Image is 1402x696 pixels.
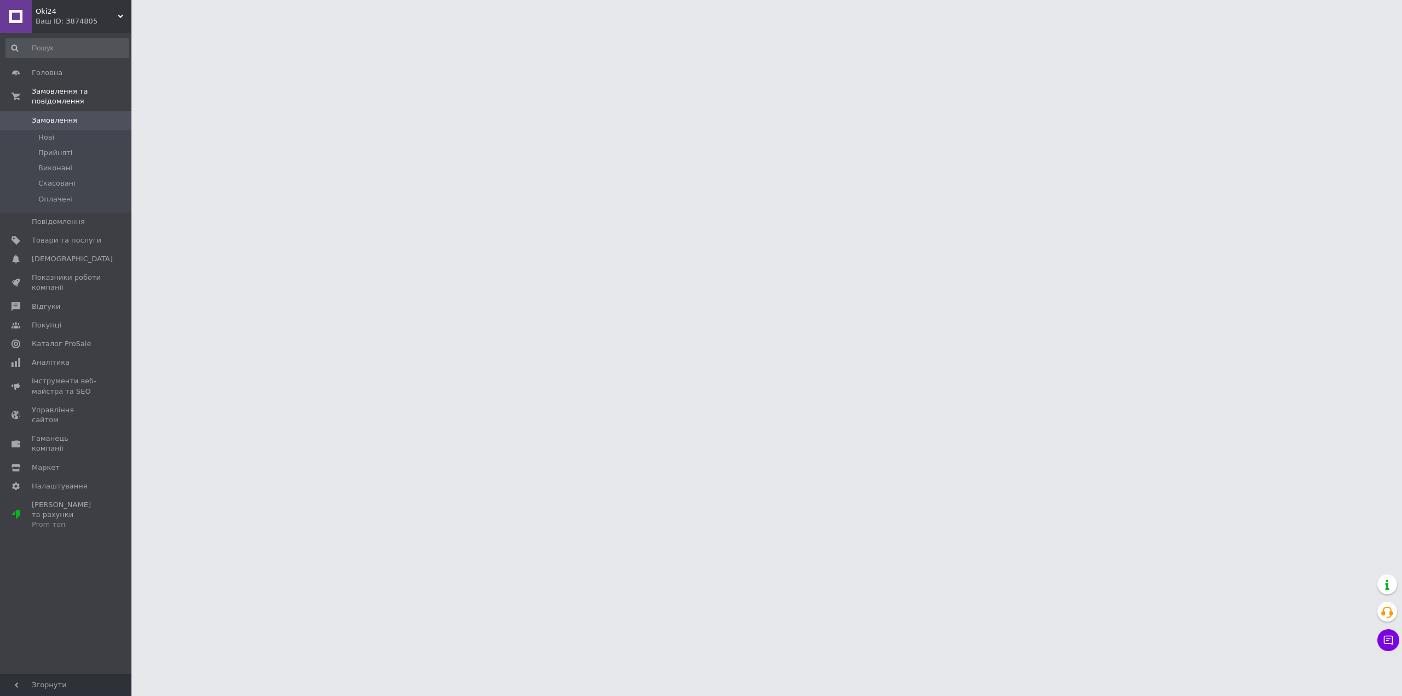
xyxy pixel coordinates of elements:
[38,163,72,173] span: Виконані
[32,68,62,78] span: Головна
[32,500,101,530] span: [PERSON_NAME] та рахунки
[32,405,101,425] span: Управління сайтом
[32,254,113,264] span: [DEMOGRAPHIC_DATA]
[32,302,60,312] span: Відгуки
[32,116,77,125] span: Замовлення
[32,376,101,396] span: Інструменти веб-майстра та SEO
[32,217,85,227] span: Повідомлення
[32,358,70,367] span: Аналітика
[32,434,101,453] span: Гаманець компанії
[32,235,101,245] span: Товари та послуги
[32,87,131,106] span: Замовлення та повідомлення
[38,148,72,158] span: Прийняті
[32,520,101,530] div: Prom топ
[36,7,118,16] span: Oki24
[36,16,131,26] div: Ваш ID: 3874805
[5,38,129,58] input: Пошук
[1377,629,1399,651] button: Чат з покупцем
[38,179,76,188] span: Скасовані
[38,133,54,142] span: Нові
[38,194,73,204] span: Оплачені
[32,320,61,330] span: Покупці
[32,339,91,349] span: Каталог ProSale
[32,481,88,491] span: Налаштування
[32,273,101,292] span: Показники роботи компанії
[32,463,60,473] span: Маркет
